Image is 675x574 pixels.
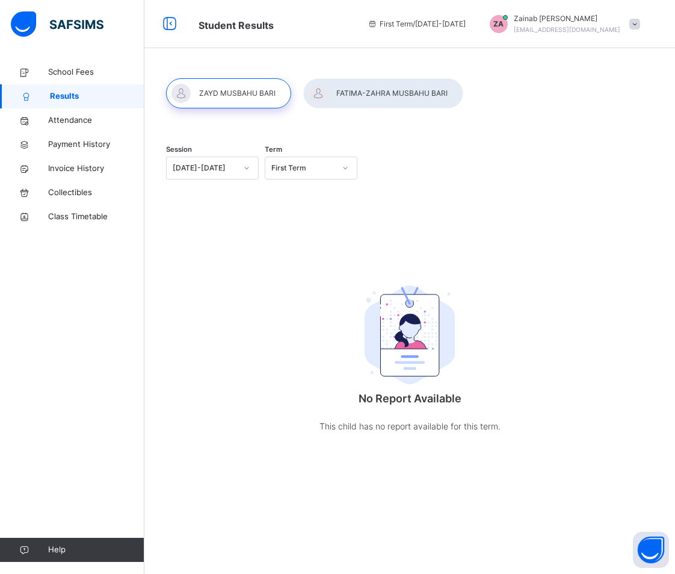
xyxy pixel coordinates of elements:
[368,19,466,30] span: session/term information
[289,390,530,407] p: No Report Available
[199,19,274,31] span: Student Results
[48,211,144,223] span: Class Timetable
[478,13,646,35] div: ZainabAhmed
[48,163,144,175] span: Invoice History
[48,544,144,556] span: Help
[271,163,335,173] div: First Term
[289,419,530,434] p: This child has no report available for this term.
[173,163,236,173] div: [DATE]-[DATE]
[514,13,620,24] span: Zainab [PERSON_NAME]
[514,26,620,33] span: [EMAIL_ADDRESS][DOMAIN_NAME]
[11,11,103,37] img: safsims
[48,187,144,199] span: Collectibles
[265,145,282,155] span: Term
[493,19,504,30] span: ZA
[365,285,455,384] img: student.207b5acb3037b72b59086e8b1a17b1d0.svg
[48,139,144,151] span: Payment History
[48,114,144,126] span: Attendance
[166,145,192,155] span: Session
[48,66,144,78] span: School Fees
[289,252,530,458] div: No Report Available
[50,90,144,102] span: Results
[633,532,669,568] button: Open asap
